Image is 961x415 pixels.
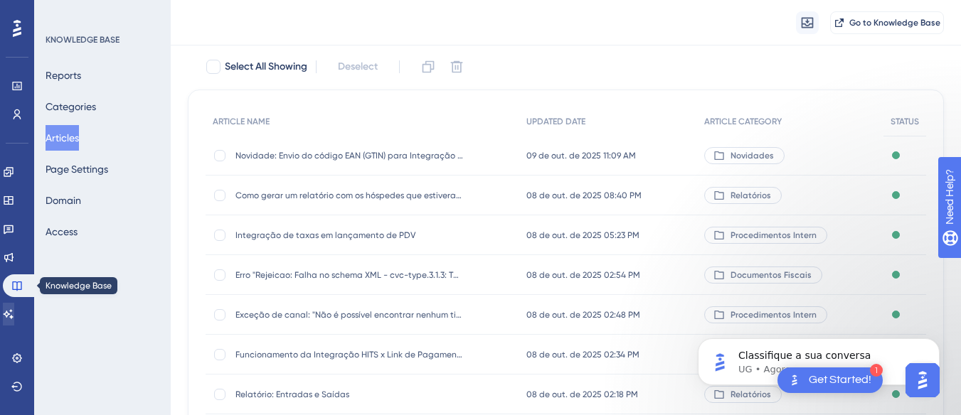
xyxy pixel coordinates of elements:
[830,11,944,34] button: Go to Knowledge Base
[213,116,270,127] span: ARTICLE NAME
[46,188,81,213] button: Domain
[526,309,640,320] span: 08 de out. de 2025 02:48 PM
[46,125,79,151] button: Articles
[526,190,642,201] span: 08 de out. de 2025 08:40 PM
[891,116,919,127] span: STATUS
[139,23,168,51] img: Profile image for Simay
[56,365,87,375] span: Início
[338,58,378,75] span: Deselect
[28,125,256,173] p: Como podemos ajudar?
[29,285,238,300] div: Envie-nos uma mensagem
[849,17,940,28] span: Go to Knowledge Base
[142,330,285,387] button: Mensagens
[14,273,270,312] div: Envie-nos uma mensagem
[46,94,96,119] button: Categories
[166,23,195,51] img: Profile image for Diênifer
[901,359,944,401] iframe: UserGuiding AI Assistant Launcher
[29,203,255,218] div: Mensagem recente
[526,150,636,161] span: 09 de out. de 2025 11:09 AM
[235,269,463,281] span: Erro "Rejeicao: Falha no schema XML - cvc-type.3.1.3: The value 'XXXX' of element 'cEANTrib' is n...
[28,101,256,125] p: Olá Thais 👋
[46,63,81,88] button: Reports
[526,230,639,241] span: 08 de out. de 2025 05:23 PM
[235,150,463,161] span: Novidade: Envio do código EAN (GTIN) para Integração Fiscal
[29,225,58,253] img: Profile image for Diênifer
[325,54,391,80] button: Deselect
[870,364,883,377] div: 1
[526,389,638,400] span: 08 de out. de 2025 02:18 PM
[676,308,961,408] iframe: Intercom notifications mensagem
[46,219,78,244] button: Access
[193,23,222,51] div: Profile image for Hakan
[731,230,817,241] span: Procedimentos Intern
[46,156,108,182] button: Page Settings
[731,150,774,161] span: Novidades
[235,389,463,400] span: Relatório: Entradas e Saídas
[526,269,640,281] span: 08 de out. de 2025 02:54 PM
[235,230,463,241] span: Integração de taxas em lançamento de PDV
[526,116,585,127] span: UPDATED DATE
[245,23,270,48] div: Fechar
[731,190,771,201] span: Relatórios
[235,309,463,320] span: Exceção de canal: "Não é possível encontrar nenhum tipo de apartamento com o Id 0 (seq: x) ou não...
[15,212,270,265] div: Profile image for DiêniferClassifique a sua conversaDiênifer•Agora
[105,239,141,254] div: • Agora
[777,367,883,393] div: Open Get Started! checklist, remaining modules: 1
[185,365,241,375] span: Mensagens
[235,190,463,201] span: Como gerar um relatório com os hóspedes que estiveram hospedados em um determinado período?
[14,191,270,266] div: Mensagem recenteProfile image for DiêniferClassifique a sua conversaDiênifer•Agora
[526,349,639,360] span: 08 de out. de 2025 02:34 PM
[46,34,120,45] div: KNOWLEDGE BASE
[235,349,463,360] span: Funcionamento da Integração HITS x Link de Pagamento Stone
[809,372,871,388] div: Get Started!
[63,239,102,254] div: Diênifer
[704,116,782,127] span: ARTICLE CATEGORY
[63,225,212,237] span: Classifique a sua conversa
[731,269,812,281] span: Documentos Fiscais
[33,4,89,21] span: Need Help?
[786,372,803,389] img: launcher-image-alternative-text
[28,30,111,46] img: logo
[225,58,307,75] span: Select All Showing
